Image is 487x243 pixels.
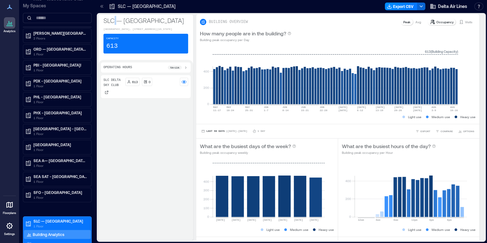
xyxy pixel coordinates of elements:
p: Building peak occupancy per Hour [342,150,436,155]
p: Visits [465,19,472,25]
button: EXPORT [414,128,432,134]
p: Peak [403,19,410,25]
p: 1 Floor [33,163,87,168]
p: SEA A— [GEOGRAPHIC_DATA]-[GEOGRAPHIC_DATA] [33,158,87,163]
text: MAY [226,106,231,109]
tspan: 400 [345,179,351,183]
p: 1 Floor [33,68,87,73]
p: 5a - 12a [170,66,179,69]
text: 22-28 [320,109,327,112]
text: 11-17 [213,109,221,112]
tspan: 100 [203,206,209,210]
tspan: 0 [349,215,351,218]
text: [DATE] [413,106,422,109]
p: Avg [415,19,421,25]
p: [GEOGRAPHIC_DATA] - [GEOGRAPHIC_DATA] [33,126,87,131]
text: [DATE] [413,109,422,112]
p: Operating Hours [103,65,132,70]
span: COMPARE [441,129,453,133]
span: Delta Air Lines [438,3,467,10]
text: [DATE] [216,218,225,221]
tspan: 200 [345,197,351,201]
p: SLC Delta Sky Club [103,78,123,88]
p: 1 Floor [33,99,87,104]
p: Light use [266,227,280,232]
p: 2 Floors [33,36,87,41]
text: 8pm [447,218,452,221]
span: EXPORT [420,129,430,133]
p: ORD — [GEOGRAPHIC_DATA][PERSON_NAME] [33,46,87,52]
p: What are the busiest days of the week? [200,142,291,150]
p: 1 Day [258,129,265,133]
text: 12am [358,218,364,221]
button: COMPARE [434,128,454,134]
p: Building peak occupancy per Day [200,37,291,42]
p: 1 Floor [33,52,87,57]
button: Export CSV [385,3,417,10]
text: JUN [282,106,287,109]
a: Floorplans [1,197,18,217]
text: 4am [376,218,380,221]
a: Settings [2,218,17,238]
text: [DATE] [294,218,303,221]
p: 1 Floor [33,147,87,152]
text: 1-7 [264,109,269,112]
span: OPTIONS [463,129,474,133]
p: [GEOGRAPHIC_DATA], [STREET_ADDRESS][US_STATE] [103,27,188,31]
text: AUG [431,106,436,109]
button: Delta Air Lines [428,1,469,11]
p: SEA SAT - [GEOGRAPHIC_DATA]-[GEOGRAPHIC_DATA] [33,174,87,179]
p: [GEOGRAPHIC_DATA] [33,142,87,147]
p: Building peak occupancy weekly [200,150,296,155]
text: 4pm [429,218,434,221]
p: SLC — [GEOGRAPHIC_DATA] [33,218,87,224]
text: [DATE] [338,106,348,109]
p: Building Analytics [33,232,64,237]
p: 1 Floor [33,179,87,184]
text: 13-19 [376,109,383,112]
text: 10-16 [450,109,458,112]
p: SFO - [GEOGRAPHIC_DATA] [33,190,87,195]
text: 20-26 [394,109,402,112]
tspan: 0 [207,215,209,218]
text: 6-12 [357,109,363,112]
text: 8am [393,218,398,221]
p: PBI - [GEOGRAPHIC_DATA]! [33,62,87,68]
text: [DATE] [376,106,385,109]
p: SLC — [GEOGRAPHIC_DATA] [118,3,175,10]
p: Heavy use [460,227,476,232]
p: [PERSON_NAME][GEOGRAPHIC_DATA] [33,31,87,36]
text: JUN [301,106,306,109]
tspan: 300 [203,188,209,192]
p: Occupancy [436,19,454,25]
p: SLC — [GEOGRAPHIC_DATA] [103,16,188,25]
text: 18-24 [226,109,234,112]
p: PHL - [GEOGRAPHIC_DATA] [33,94,87,99]
tspan: 200 [203,86,209,89]
p: How many people are in the building? [200,30,286,37]
p: BUILDING OVERVIEW [209,19,248,25]
p: What are the busiest hours of the day? [342,142,431,150]
text: MAY [245,106,250,109]
p: 1 Floor [33,83,87,89]
text: [DATE] [278,218,287,221]
text: MAY [213,106,218,109]
p: Heavy use [460,114,476,119]
tspan: 0 [207,102,209,106]
text: JUN [264,106,269,109]
p: Floorplans [3,211,16,215]
p: 613 [132,79,138,84]
text: [DATE] [394,106,403,109]
p: Analytics [4,29,16,33]
p: 0 [149,79,151,84]
p: 1 Floor [33,224,87,229]
p: 1 Floor [33,195,87,200]
text: JUN [320,106,324,109]
text: [DATE] [338,109,348,112]
p: Light use [408,227,421,232]
p: PDX - [GEOGRAPHIC_DATA] [33,78,87,83]
p: 613 [106,42,118,51]
text: 12pm [411,218,417,221]
p: PHX - [GEOGRAPHIC_DATA] [33,110,87,115]
p: Settings [4,232,15,236]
